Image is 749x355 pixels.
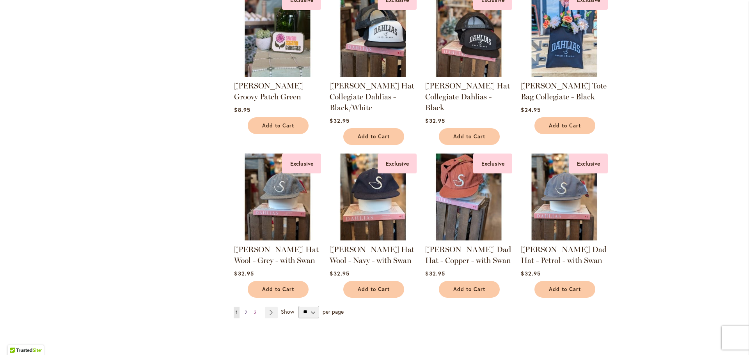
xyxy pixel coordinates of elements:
button: Add to Cart [439,128,500,145]
span: $24.95 [521,106,540,113]
a: [PERSON_NAME] Dad Hat - Petrol - with Swan [521,245,607,265]
iframe: Launch Accessibility Center [6,327,28,349]
span: 1 [236,309,238,315]
span: per page [323,307,344,315]
button: Add to Cart [343,281,404,298]
a: [PERSON_NAME] Hat Wool - Grey - with Swan [234,245,319,265]
a: SID Grafletics Hat Collegiate Dahlias - Black Exclusive [425,71,512,78]
span: $32.95 [521,270,540,277]
a: SID Grafletics Groovy Patch Green Exclusive [234,71,321,78]
a: [PERSON_NAME] Hat Collegiate Dahlias - Black [425,81,510,112]
a: SID Grafletics Dad Hat - Petrol - with Swan Exclusive [521,235,608,242]
a: SID Grafletics Hat Wool - Navy - with Swan Exclusive [330,235,417,242]
div: Exclusive [473,154,512,173]
span: Add to Cart [549,286,581,293]
img: SID Grafletics Dad Hat - Petrol - with Swan [521,154,608,240]
a: 3 [252,307,259,318]
a: 2 [243,307,249,318]
span: Add to Cart [549,122,581,129]
span: $32.95 [330,270,349,277]
a: SID Grafletics Hat Wool - Grey - with Swan Exclusive [234,235,321,242]
div: Exclusive [569,154,608,173]
a: [PERSON_NAME] Hat Wool - Navy - with Swan [330,245,414,265]
a: [PERSON_NAME] Hat Collegiate Dahlias - Black/White [330,81,414,112]
img: SID Grafletics Hat Wool - Grey - with Swan [234,154,321,240]
span: Add to Cart [358,286,390,293]
span: 2 [245,309,247,315]
img: SID Grafletics Dad Hat - Copper - with Swan [425,154,512,240]
span: $32.95 [425,117,445,124]
a: [PERSON_NAME] Groovy Patch Green [234,81,304,101]
span: 3 [254,309,257,315]
button: Add to Cart [534,117,595,134]
a: [PERSON_NAME] Dad Hat - Copper - with Swan [425,245,511,265]
div: Exclusive [282,154,321,173]
button: Add to Cart [343,128,404,145]
span: Show [281,307,294,315]
button: Add to Cart [534,281,595,298]
button: Add to Cart [248,281,309,298]
span: Add to Cart [453,133,485,140]
a: SID Grafletics Tote Bag Collegiate - Black Exclusive [521,71,608,78]
span: Add to Cart [453,286,485,293]
div: Exclusive [378,154,417,173]
span: $32.95 [234,270,254,277]
span: Add to Cart [262,286,294,293]
a: [PERSON_NAME] Tote Bag Collegiate - Black [521,81,607,101]
button: Add to Cart [439,281,500,298]
button: Add to Cart [248,117,309,134]
img: SID Grafletics Hat Wool - Navy - with Swan [330,154,417,240]
a: SID Grafletics Hat Collegiate Dahlias - Black/White Exclusive [330,71,417,78]
span: $32.95 [330,117,349,124]
a: SID Grafletics Dad Hat - Copper - with Swan Exclusive [425,235,512,242]
span: $32.95 [425,270,445,277]
span: Add to Cart [262,122,294,129]
span: Add to Cart [358,133,390,140]
span: $8.95 [234,106,250,113]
